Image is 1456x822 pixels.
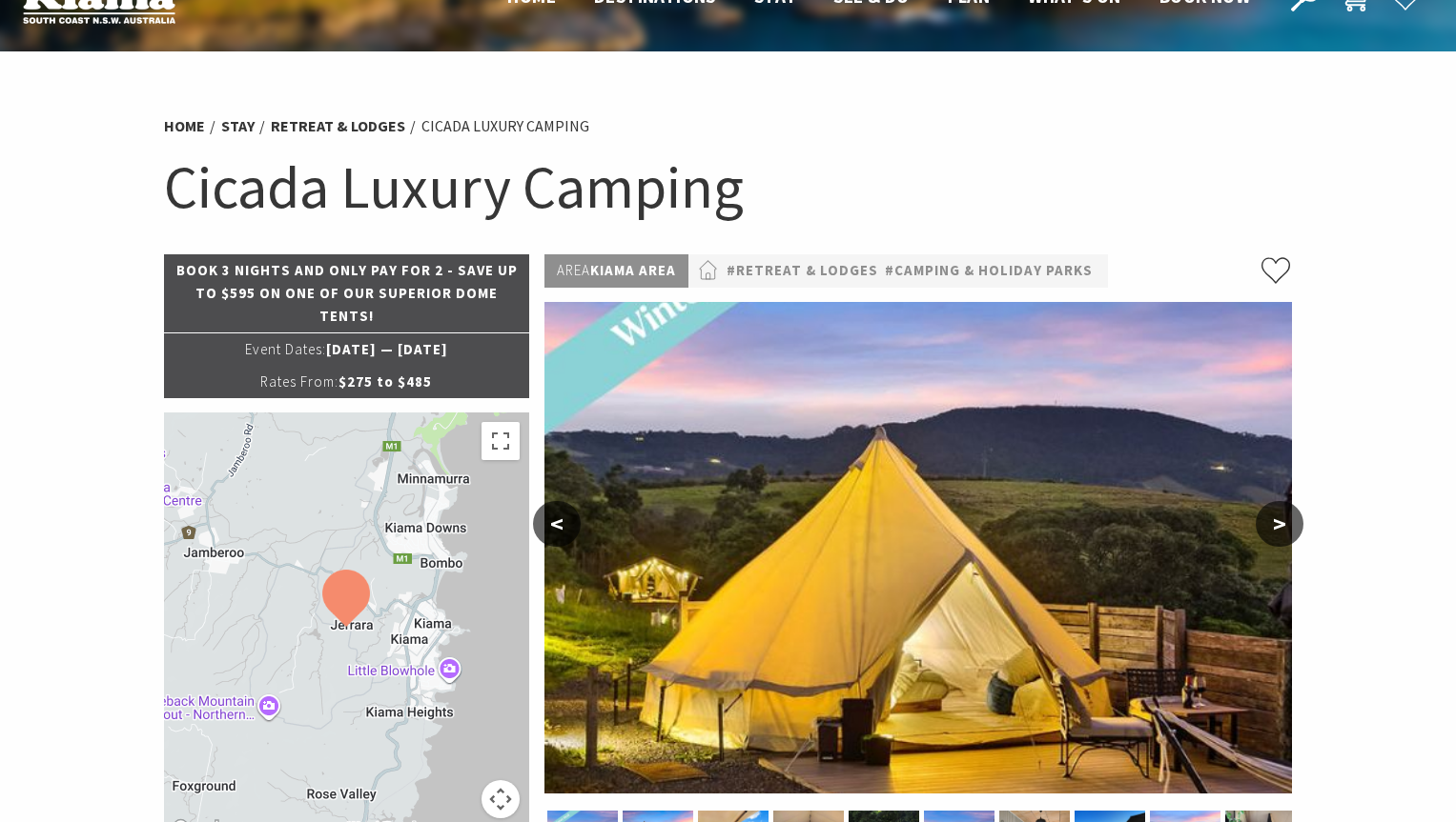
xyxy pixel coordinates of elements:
span: Rates From: [260,372,338,391]
p: Book 3 nights and only pay for 2 - save up to $595 on one of our superior dome tents! [164,254,530,332]
a: #Camping & Holiday Parks [885,259,1093,283]
a: #Retreat & Lodges [727,259,878,283]
span: Event Dates: [245,340,326,358]
button: > [1256,501,1303,547]
a: Stay [221,116,255,136]
a: Retreat & Lodges [271,116,405,136]
span: Area [557,261,590,279]
p: $275 to $485 [164,366,530,398]
button: < [533,501,581,547]
p: Kiama Area [544,254,688,288]
h1: Cicada Luxury Camping [164,149,1293,226]
p: [DATE] — [DATE] [164,333,530,366]
a: Home [164,116,205,136]
button: Map camera controls [482,780,520,818]
li: Cicada Luxury Camping [421,114,589,139]
button: Toggle fullscreen view [482,422,520,460]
